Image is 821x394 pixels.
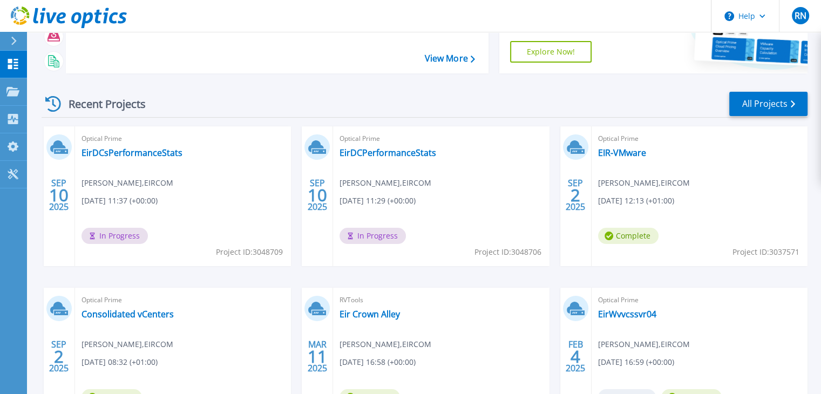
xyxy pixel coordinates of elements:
a: View More [424,53,474,64]
span: 10 [49,191,69,200]
div: SEP 2025 [565,175,586,215]
span: Optical Prime [598,294,801,306]
div: SEP 2025 [49,337,69,376]
span: 11 [308,352,327,361]
a: EirWvvcssvr04 [598,309,656,320]
span: [DATE] 11:37 (+00:00) [82,195,158,207]
a: EirDCsPerformanceStats [82,147,182,158]
div: Recent Projects [42,91,160,117]
div: SEP 2025 [49,175,69,215]
span: Optical Prime [82,294,284,306]
a: EIR-VMware [598,147,646,158]
span: Complete [598,228,659,244]
span: [DATE] 12:13 (+01:00) [598,195,674,207]
span: Optical Prime [340,133,542,145]
span: RVTools [340,294,542,306]
a: Eir Crown Alley [340,309,400,320]
span: In Progress [340,228,406,244]
span: [DATE] 08:32 (+01:00) [82,356,158,368]
span: 10 [308,191,327,200]
div: FEB 2025 [565,337,586,376]
span: [DATE] 16:59 (+00:00) [598,356,674,368]
span: [DATE] 16:58 (+00:00) [340,356,416,368]
span: [PERSON_NAME] , EIRCOM [598,338,690,350]
span: [PERSON_NAME] , EIRCOM [82,177,173,189]
span: Project ID: 3037571 [732,246,799,258]
div: SEP 2025 [307,175,328,215]
span: 2 [54,352,64,361]
span: Project ID: 3048706 [474,246,541,258]
span: 2 [571,191,580,200]
a: Consolidated vCenters [82,309,174,320]
span: Optical Prime [82,133,284,145]
span: [PERSON_NAME] , EIRCOM [82,338,173,350]
span: 4 [571,352,580,361]
span: [PERSON_NAME] , EIRCOM [340,177,431,189]
div: MAR 2025 [307,337,328,376]
span: [PERSON_NAME] , EIRCOM [598,177,690,189]
a: Explore Now! [510,41,592,63]
a: EirDCPerformanceStats [340,147,436,158]
span: Project ID: 3048709 [216,246,283,258]
span: Optical Prime [598,133,801,145]
span: In Progress [82,228,148,244]
a: All Projects [729,92,808,116]
span: [DATE] 11:29 (+00:00) [340,195,416,207]
span: RN [794,11,806,20]
span: [PERSON_NAME] , EIRCOM [340,338,431,350]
